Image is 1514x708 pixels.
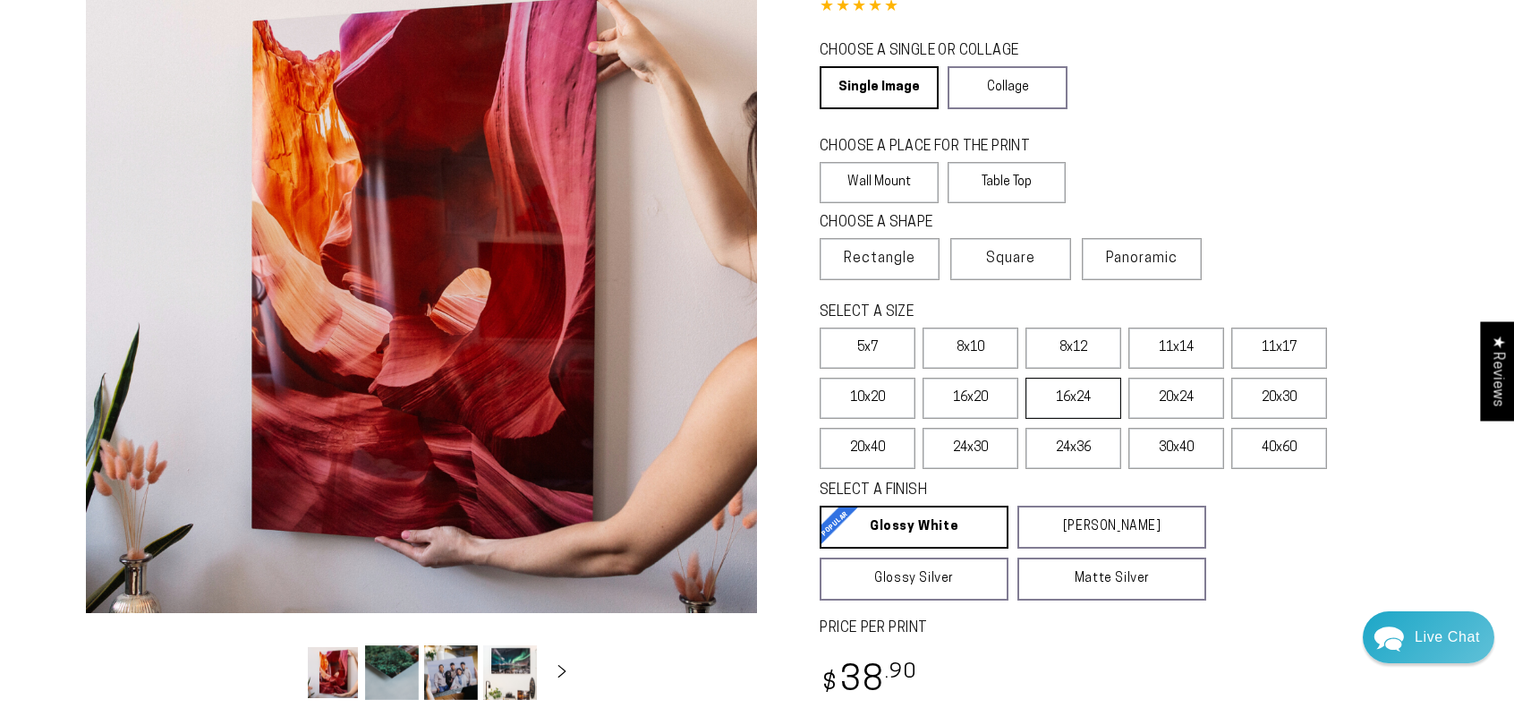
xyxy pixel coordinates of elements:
label: 8x12 [1025,328,1121,369]
legend: CHOOSE A SHAPE [820,213,1052,234]
legend: SELECT A SIZE [820,303,1178,323]
legend: CHOOSE A SINGLE OR COLLAGE [820,41,1050,62]
label: 40x60 [1231,428,1327,469]
label: 20x30 [1231,378,1327,419]
label: 20x24 [1128,378,1224,419]
label: 10x20 [820,378,915,419]
label: 24x30 [923,428,1018,469]
label: 8x10 [923,328,1018,369]
button: Slide right [542,653,582,692]
a: Collage [948,66,1067,109]
label: PRICE PER PRINT [820,618,1428,639]
sup: .90 [885,662,917,683]
span: Square [986,248,1035,269]
label: 16x20 [923,378,1018,419]
legend: SELECT A FINISH [820,481,1163,501]
span: Rectangle [844,248,915,269]
label: 11x17 [1231,328,1327,369]
bdi: 38 [820,664,917,699]
button: Load image 3 in gallery view [424,645,478,700]
label: 11x14 [1128,328,1224,369]
label: 5x7 [820,328,915,369]
label: Wall Mount [820,162,939,203]
label: 16x24 [1025,378,1121,419]
button: Load image 1 in gallery view [306,645,360,700]
span: Panoramic [1106,252,1178,266]
button: Load image 2 in gallery view [365,645,419,700]
legend: CHOOSE A PLACE FOR THE PRINT [820,137,1050,158]
label: 20x40 [820,428,915,469]
label: 24x36 [1025,428,1121,469]
label: 30x40 [1128,428,1224,469]
a: Matte Silver [1017,558,1206,601]
label: Table Top [948,162,1067,203]
button: Load image 4 in gallery view [483,645,537,700]
div: Contact Us Directly [1415,611,1480,663]
div: Click to open Judge.me floating reviews tab [1480,321,1514,421]
a: Glossy White [820,506,1008,549]
button: Slide left [261,653,301,692]
a: Single Image [820,66,939,109]
span: $ [822,672,838,696]
a: [PERSON_NAME] [1017,506,1206,549]
a: Glossy Silver [820,558,1008,601]
div: Chat widget toggle [1363,611,1494,663]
